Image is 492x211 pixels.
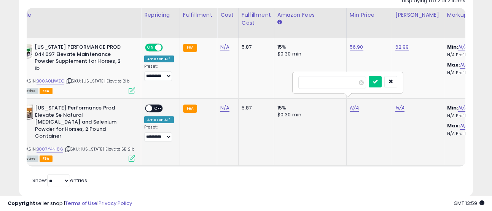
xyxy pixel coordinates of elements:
b: [US_STATE] Performance Prod Elevate Se Natural [MEDICAL_DATA] and Selenium Powder for Horses, 2 P... [35,105,127,142]
a: N/A [220,43,229,51]
span: | SKU: [US_STATE] Elevate 2lb [65,78,129,84]
span: | SKU: [US_STATE] Elevate SE 2lb [64,146,134,152]
a: N/A [220,104,229,112]
img: 41nOX0SGePL._SL40_.jpg [21,44,33,59]
img: 41GrhOYdypL._SL40_.jpg [21,105,33,120]
div: $0.30 min [277,111,341,118]
span: OFF [152,105,164,112]
div: 5.87 [242,44,268,51]
div: 5.87 [242,105,268,111]
a: N/A [395,104,404,112]
small: Amazon Fees. [277,19,282,26]
small: FBA [183,44,197,52]
a: Privacy Policy [99,200,132,207]
a: B00A0L1WZG [37,78,64,84]
div: Fulfillment [183,11,214,19]
div: Fulfillment Cost [242,11,271,27]
div: $0.30 min [277,51,341,57]
a: 62.99 [395,43,409,51]
div: Preset: [144,64,174,81]
b: Min: [447,43,459,51]
b: Max: [447,61,460,68]
div: Repricing [144,11,177,19]
span: FBA [40,155,53,162]
span: FBA [40,88,53,94]
div: Amazon Fees [277,11,343,19]
a: N/A [460,61,469,69]
a: 56.90 [350,43,363,51]
div: Title [19,11,138,19]
div: 15% [277,105,341,111]
small: FBA [183,105,197,113]
div: 15% [277,44,341,51]
div: [PERSON_NAME] [395,11,441,19]
strong: Copyright [8,200,35,207]
b: [US_STATE] PERFORMANCE PROD 044097 Elevate Maintenance Powder Supplement for Horses, 2 lb [35,44,127,74]
span: ON [146,44,155,51]
span: Show: entries [32,177,87,184]
a: B007Y4NI86 [37,146,63,152]
a: N/A [460,122,469,130]
span: All listings currently available for purchase on Amazon [21,88,38,94]
a: Terms of Use [65,200,97,207]
a: N/A [350,104,359,112]
a: N/A [458,104,467,112]
a: N/A [458,43,467,51]
div: Amazon AI * [144,116,174,123]
div: Amazon AI * [144,56,174,62]
div: Cost [220,11,235,19]
div: Min Price [350,11,389,19]
div: seller snap | | [8,200,132,207]
span: OFF [162,44,174,51]
b: Min: [447,104,459,111]
span: All listings currently available for purchase on Amazon [21,155,38,162]
span: 2025-10-9 13:59 GMT [454,200,484,207]
div: Preset: [144,125,174,142]
b: Max: [447,122,460,129]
